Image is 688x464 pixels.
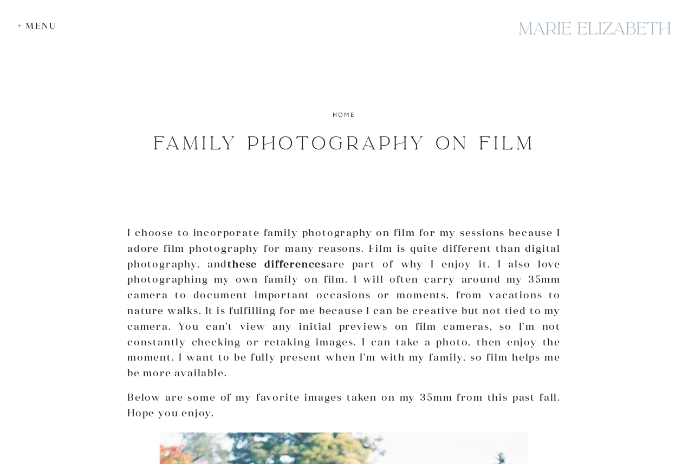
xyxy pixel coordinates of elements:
p: I choose to incorporate family photography on film for my sessions because I adore film photograp... [127,225,561,381]
h1: Family Photography on Film [140,134,549,153]
a: home [333,110,356,119]
div: + Menu [17,21,62,31]
p: Below are some of my favorite images taken on my 35mm from this past fall. Hope you enjoy. [127,390,561,421]
strong: these differences [228,258,327,270]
